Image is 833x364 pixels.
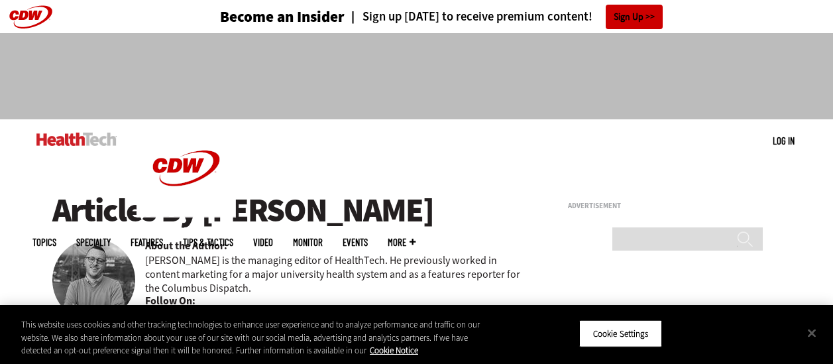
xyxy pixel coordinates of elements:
a: Events [343,237,368,247]
span: More [388,237,416,247]
div: This website uses cookies and other tracking technologies to enhance user experience and to analy... [21,318,500,357]
a: Sign Up [606,5,663,29]
img: Home [36,133,117,146]
a: Sign up [DATE] to receive premium content! [345,11,592,23]
a: CDW [137,207,236,221]
div: User menu [773,134,795,148]
span: Topics [32,237,56,247]
a: Video [253,237,273,247]
p: [PERSON_NAME] is the managing editor of HealthTech. He previously worked in content marketing for... [145,253,533,295]
b: Follow On: [145,294,195,308]
button: Close [797,318,826,347]
h3: Become an Insider [220,9,345,25]
img: Home [137,119,236,217]
a: Features [131,237,163,247]
a: More information about your privacy [370,345,418,356]
a: MonITor [293,237,323,247]
span: Specialty [76,237,111,247]
img: Kevin Joy [52,239,135,322]
a: Become an Insider [170,9,345,25]
button: Cookie Settings [579,320,662,347]
a: Tips & Tactics [183,237,233,247]
a: Log in [773,135,795,147]
iframe: advertisement [176,46,658,106]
